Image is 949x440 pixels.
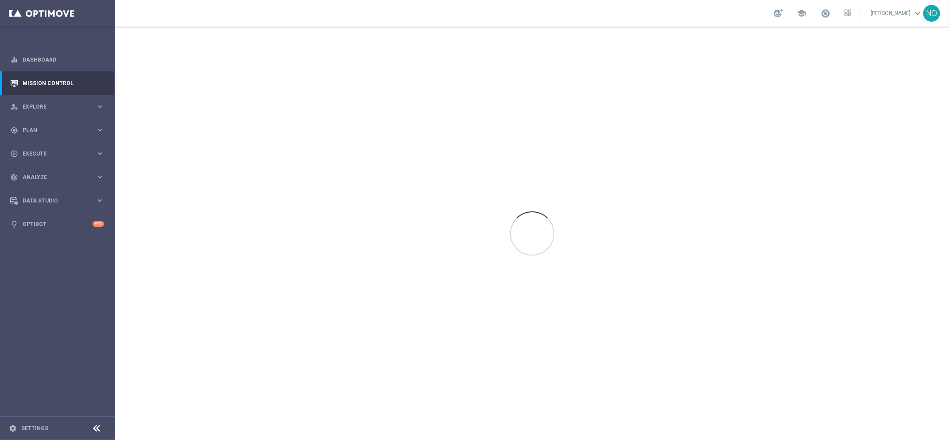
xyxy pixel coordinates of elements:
[9,424,17,432] i: settings
[23,151,96,156] span: Execute
[10,212,104,236] div: Optibot
[96,173,104,181] i: keyboard_arrow_right
[23,48,104,71] a: Dashboard
[10,56,105,63] button: equalizer Dashboard
[10,174,105,181] button: track_changes Analyze keyboard_arrow_right
[96,196,104,205] i: keyboard_arrow_right
[10,173,18,181] i: track_changes
[870,7,923,20] a: [PERSON_NAME]keyboard_arrow_down
[10,126,96,134] div: Plan
[10,103,96,111] div: Explore
[93,221,104,227] div: +10
[10,80,105,87] button: Mission Control
[10,126,18,134] i: gps_fixed
[23,104,96,109] span: Explore
[10,221,105,228] button: lightbulb Optibot +10
[23,212,93,236] a: Optibot
[10,71,104,95] div: Mission Control
[10,197,105,204] button: Data Studio keyboard_arrow_right
[10,103,105,110] button: person_search Explore keyboard_arrow_right
[10,173,96,181] div: Analyze
[10,127,105,134] button: gps_fixed Plan keyboard_arrow_right
[923,5,940,22] div: ND
[23,71,104,95] a: Mission Control
[23,175,96,180] span: Analyze
[23,128,96,133] span: Plan
[10,220,18,228] i: lightbulb
[10,150,105,157] button: play_circle_outline Execute keyboard_arrow_right
[10,48,104,71] div: Dashboard
[10,150,18,158] i: play_circle_outline
[10,197,96,205] div: Data Studio
[913,8,922,18] span: keyboard_arrow_down
[96,126,104,134] i: keyboard_arrow_right
[10,103,18,111] i: person_search
[10,56,18,64] i: equalizer
[96,102,104,111] i: keyboard_arrow_right
[797,8,806,18] span: school
[23,198,96,203] span: Data Studio
[10,150,96,158] div: Execute
[21,426,48,431] a: Settings
[96,149,104,158] i: keyboard_arrow_right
